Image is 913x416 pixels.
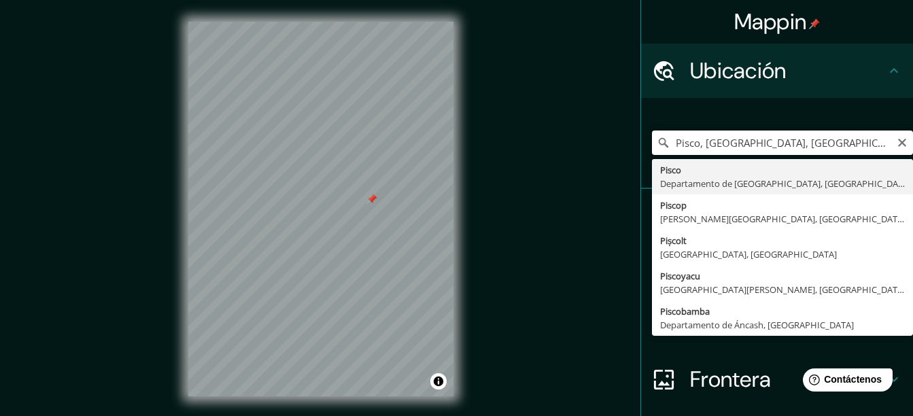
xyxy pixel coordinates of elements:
h4: Ubicación [690,57,886,84]
div: Departamento de Áncash, [GEOGRAPHIC_DATA] [660,318,905,332]
div: Piscoyacu [660,269,905,283]
button: Alternar atribución [430,373,447,389]
font: Mappin [734,7,807,36]
canvas: Mapa [188,22,453,396]
div: Frontera [641,352,913,406]
div: [GEOGRAPHIC_DATA][PERSON_NAME], [GEOGRAPHIC_DATA] [660,283,905,296]
div: Pisco [660,163,905,177]
input: Elige tu ciudad o área [652,131,913,155]
div: Piscobamba [660,305,905,318]
iframe: Help widget launcher [792,363,898,401]
div: Departamento de [GEOGRAPHIC_DATA], [GEOGRAPHIC_DATA] [660,177,905,190]
div: Pines [641,189,913,243]
div: Ubicación [641,44,913,98]
div: Pișcolt [660,234,905,247]
h4: Frontera [690,366,886,393]
h4: Diseño [690,311,886,339]
div: Estilo [641,243,913,298]
button: Claro [897,135,908,148]
img: pin-icon.png [809,18,820,29]
div: Diseño [641,298,913,352]
div: [GEOGRAPHIC_DATA], [GEOGRAPHIC_DATA] [660,247,905,261]
div: [PERSON_NAME][GEOGRAPHIC_DATA], [GEOGRAPHIC_DATA] [660,212,905,226]
div: Piscop [660,198,905,212]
